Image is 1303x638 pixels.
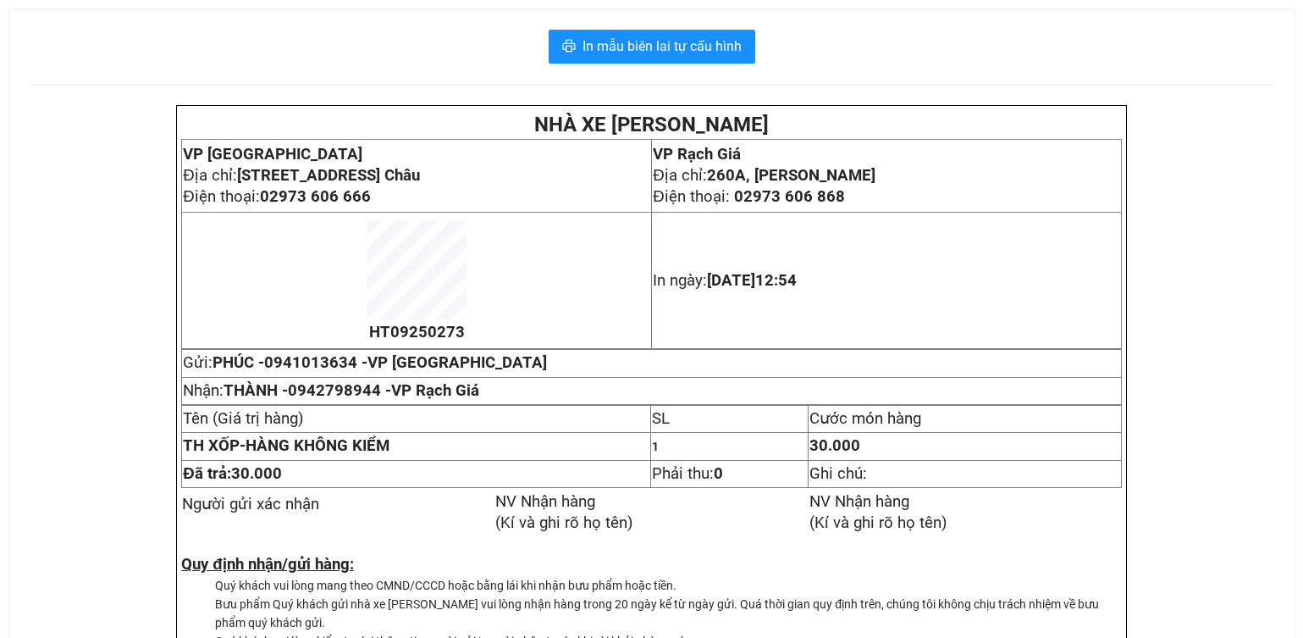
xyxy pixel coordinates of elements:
strong: 0 [714,464,723,483]
span: [DATE] [707,271,797,290]
span: Điện thoại: [183,187,370,206]
span: (Kí và ghi rõ họ tên) [809,513,947,532]
span: THÀNH - [224,381,479,400]
span: 30.000 [231,464,282,483]
li: Bưu phẩm Quý khách gửi nhà xe [PERSON_NAME] vui lòng nhận hàng trong 20 ngày kể từ ngày gửi. Quá ... [215,595,1122,632]
li: Quý khách vui lòng mang theo CMND/CCCD hoặc bằng lái khi nhận bưu phẩm hoặc tiền. [215,576,1122,595]
span: 02973 606 868 [734,187,845,206]
span: Người gửi xác nhận [182,495,319,513]
strong: Quy định nhận/gửi hàng: [181,555,353,574]
span: VP Rạch Giá [653,145,741,164]
span: Nhận: [183,381,479,400]
span: PHÚC - [213,353,547,372]
span: In ngày: [653,271,797,290]
span: Ghi chú: [809,464,867,483]
span: Địa chỉ: [183,166,419,185]
span: NV Nhận hàng [495,492,595,511]
span: TH XỐP [183,436,240,455]
span: Đã trả: [183,464,281,483]
span: NV Nhận hàng [809,492,909,511]
span: Phải thu: [652,464,723,483]
span: 1 [652,440,659,453]
span: Tên (Giá trị hàng) [183,409,303,428]
span: VP [GEOGRAPHIC_DATA] [183,145,362,164]
span: VP [GEOGRAPHIC_DATA] [367,353,547,372]
span: 02973 606 666 [260,187,371,206]
span: 12:54 [755,271,797,290]
strong: 260A, [PERSON_NAME] [707,166,875,185]
span: Gửi: [183,353,547,372]
span: 0942798944 - [288,381,479,400]
button: printerIn mẫu biên lai tự cấu hình [549,30,755,64]
span: In mẫu biên lai tự cấu hình [582,36,742,57]
strong: [STREET_ADDRESS] Châu [237,166,420,185]
span: SL [652,409,670,428]
strong: NHÀ XE [PERSON_NAME] [534,113,769,136]
span: Địa chỉ: [653,166,875,185]
span: 0941013634 - [264,353,547,372]
span: printer [562,39,576,55]
span: - [183,436,246,455]
span: HT09250273 [369,323,465,341]
span: Cước món hàng [809,409,921,428]
span: VP Rạch Giá [391,381,479,400]
span: Điện thoại: [653,187,844,206]
span: 30.000 [809,436,860,455]
strong: HÀNG KHÔNG KIỂM [183,436,389,455]
span: (Kí và ghi rõ họ tên) [495,513,632,532]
